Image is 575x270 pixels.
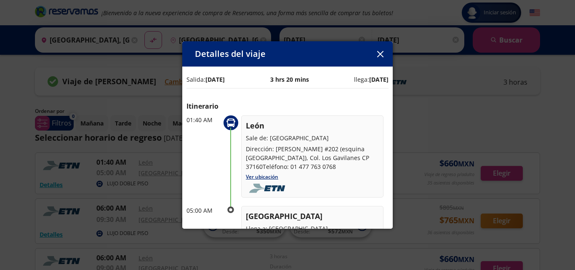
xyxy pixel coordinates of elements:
p: 05:00 AM [186,206,220,215]
p: León [246,120,379,131]
p: Detalles del viaje [195,48,266,60]
img: foobar2.png [246,184,291,193]
p: 01:40 AM [186,115,220,124]
p: 3 hrs 20 mins [270,75,309,84]
b: [DATE] [205,75,225,83]
p: Llega a: [GEOGRAPHIC_DATA] [246,224,379,233]
p: Sale de: [GEOGRAPHIC_DATA] [246,134,379,142]
p: llega: [354,75,389,84]
p: [GEOGRAPHIC_DATA] [246,211,379,222]
p: Dirección: [PERSON_NAME] #202 (esquina [GEOGRAPHIC_DATA]), Col. Los Gavilanes CP 37160Teléfono: 0... [246,144,379,171]
p: Itinerario [186,101,389,111]
a: Ver ubicación [246,173,278,180]
p: Salida: [186,75,225,84]
b: [DATE] [369,75,389,83]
